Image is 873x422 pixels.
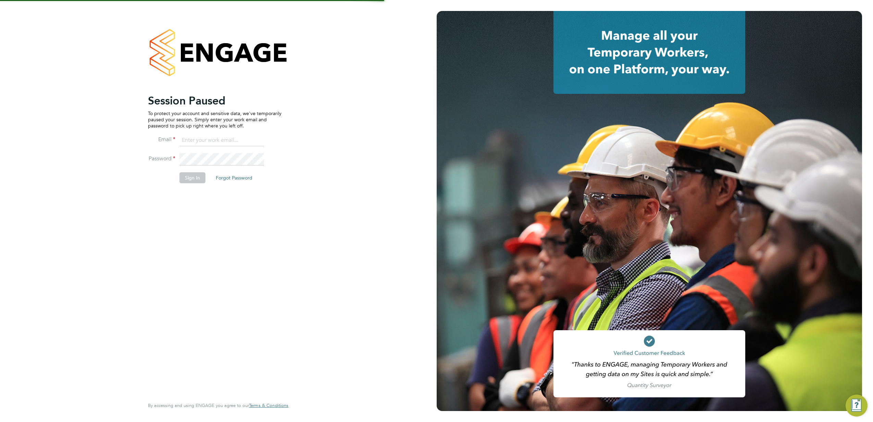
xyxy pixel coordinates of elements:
label: Password [148,155,175,162]
button: Engage Resource Center [846,395,868,417]
h2: Session Paused [148,94,282,108]
button: Sign In [179,172,205,183]
button: Forgot Password [210,172,258,183]
span: Terms & Conditions [249,402,288,408]
input: Enter your work email... [179,134,264,147]
a: Terms & Conditions [249,403,288,408]
span: By accessing and using ENGAGE you agree to our [148,402,288,408]
p: To protect your account and sensitive data, we've temporarily paused your session. Simply enter y... [148,110,282,129]
label: Email [148,136,175,143]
